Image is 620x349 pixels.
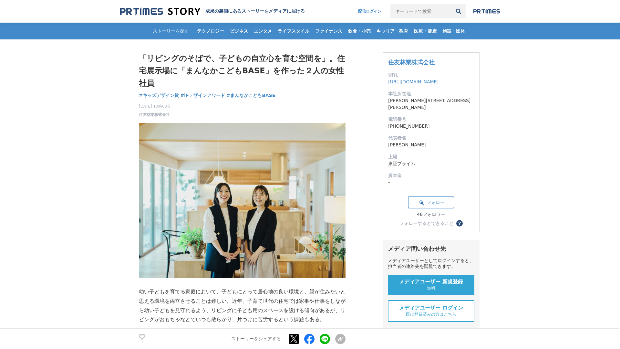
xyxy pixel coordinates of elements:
[227,92,275,99] a: #まんなかこどもBASE
[374,23,411,39] a: キャリア・教育
[388,245,474,253] div: メディア問い合わせ先
[456,220,463,227] button: ？
[408,196,454,208] button: フォロー
[451,4,466,18] button: 検索
[374,28,411,34] span: キャリア・教育
[194,28,227,34] span: テクノロジー
[205,8,305,14] h2: 成果の裏側にあるストーリーをメディアに届ける
[139,52,346,90] h1: 「リビングのそばで、子どもの自立心を育む空間を」。住宅展示場に「まんなかこどもBASE」を作った２人の女性社員
[139,103,171,109] span: [DATE] 10時00分
[390,4,451,18] input: キーワードで検索
[388,258,474,270] div: メディアユーザーとしてログインすると、担当者の連絡先を閲覧できます。
[346,23,373,39] a: 飲食・小売
[346,28,373,34] span: 飲食・小売
[313,28,345,34] span: ファイナンス
[388,97,474,111] dd: [PERSON_NAME][STREET_ADDRESS][PERSON_NAME]
[194,23,227,39] a: テクノロジー
[388,153,474,160] dt: 上場
[388,142,474,148] dd: [PERSON_NAME]
[139,92,179,98] span: #キッズデザイン賞
[399,305,463,312] span: メディアユーザー ログイン
[399,279,463,285] span: メディアユーザー 新規登録
[388,135,474,142] dt: 代表者名
[139,123,346,278] img: thumbnail_b74e13d0-71d4-11f0-8cd6-75e66c4aab62.jpg
[388,116,474,123] dt: 電話番号
[120,7,305,16] a: 成果の裏側にあるストーリーをメディアに届ける 成果の裏側にあるストーリーをメディアに届ける
[227,23,251,39] a: ビジネス
[388,172,474,179] dt: 資本金
[275,28,312,34] span: ライフスタイル
[181,92,225,99] a: #iFデザインアワード
[388,72,474,79] dt: URL
[139,287,346,324] p: 幼い子どもを育てる家庭において、子どもにとって居心地の良い環境と、親が住みたいと思える環境を両立させることは難しい。近年、子育て世代の住宅では家事や仕事をしながら幼い子どもを見守れるよう、リビン...
[231,336,281,342] p: ストーリーをシェアする
[352,4,388,18] a: 配信ログイン
[120,7,200,16] img: 成果の裏側にあるストーリーをメディアに届ける
[388,79,439,84] a: [URL][DOMAIN_NAME]
[427,285,435,291] span: 無料
[406,312,456,317] span: 既に登録済みの方はこちら
[275,23,312,39] a: ライフスタイル
[399,221,454,226] div: フォローするとできること
[388,59,435,66] a: 住友林業株式会社
[227,92,275,98] span: #まんなかこどもBASE
[139,92,179,99] a: #キッズデザイン賞
[388,179,474,186] dd: -
[473,9,500,14] img: prtimes
[251,23,274,39] a: エンタメ
[457,221,462,226] span: ？
[411,28,439,34] span: 医療・健康
[181,92,225,98] span: #iFデザインアワード
[388,300,474,322] a: メディアユーザー ログイン 既に登録済みの方はこちら
[388,275,474,295] a: メディアユーザー 新規登録 無料
[408,212,454,217] div: 48フォロワー
[227,28,251,34] span: ビジネス
[388,90,474,97] dt: 本社所在地
[139,112,170,118] a: 住友林業株式会社
[440,28,468,34] span: 施設・団体
[388,160,474,167] dd: 東証プライム
[411,23,439,39] a: 医療・健康
[388,123,474,130] dd: [PHONE_NUMBER]
[251,28,274,34] span: エンタメ
[139,340,145,344] p: 1
[313,23,345,39] a: ファイナンス
[440,23,468,39] a: 施設・団体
